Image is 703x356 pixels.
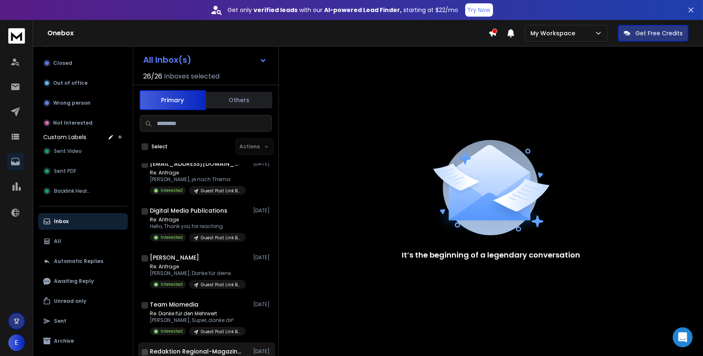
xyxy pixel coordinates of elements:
[468,6,491,14] p: Try Now
[53,100,90,106] p: Wrong person
[253,254,272,261] p: [DATE]
[253,301,272,308] p: [DATE]
[201,188,241,194] p: Guest Post Link Broker
[38,313,128,329] button: Sent
[53,60,72,66] p: Closed
[38,333,128,349] button: Archive
[253,207,272,214] p: [DATE]
[143,71,162,81] span: 26 / 26
[137,52,273,68] button: All Inbox(s)
[38,95,128,111] button: Wrong person
[150,169,246,176] p: Re: Anfrage
[53,80,88,86] p: Out of office
[253,160,272,167] p: [DATE]
[38,293,128,309] button: Unread only
[151,143,168,150] label: Select
[201,235,241,241] p: Guest Post Link Broker
[150,223,246,230] p: Hello, Thank you for reaching
[201,282,241,288] p: Guest Post Link Broker
[150,206,227,215] h1: Digital Media Publications
[161,187,183,194] p: Interested
[228,6,459,14] p: Get only with our starting at $22/mo
[38,75,128,91] button: Out of office
[38,233,128,250] button: All
[635,29,683,37] p: Get Free Credits
[54,168,76,174] span: Sent PDF
[150,317,246,324] p: [PERSON_NAME], Super, danke dir!
[54,318,66,324] p: Sent
[54,338,74,344] p: Archive
[8,28,25,44] img: logo
[8,334,25,351] button: E
[164,71,220,81] h3: Inboxes selected
[325,6,402,14] strong: AI-powered Lead Finder,
[53,120,93,126] p: Not Interested
[465,3,493,17] button: Try Now
[54,238,61,245] p: All
[38,163,128,179] button: Sent PDF
[673,327,693,347] div: Open Intercom Messenger
[54,298,86,304] p: Unread only
[150,176,246,183] p: [PERSON_NAME], je nach Thema
[54,278,94,285] p: Awaiting Reply
[143,56,191,64] h1: All Inbox(s)
[38,143,128,160] button: Sent Video
[161,234,183,241] p: Interested
[150,216,246,223] p: Re: Anfrage
[253,348,272,355] p: [DATE]
[150,160,241,168] h1: [EMAIL_ADDRESS][DOMAIN_NAME]
[150,310,246,317] p: Re: Danke für den Mehrwert
[254,6,298,14] strong: verified leads
[206,91,272,109] button: Others
[54,148,82,155] span: Sent Video
[150,347,241,356] h1: Redaktion Regional-Magazin-Gruppe
[161,281,183,287] p: Interested
[618,25,688,42] button: Get Free Credits
[43,133,86,141] h3: Custom Labels
[54,188,92,194] span: Backlink Health
[150,263,246,270] p: Re: Anfrage
[139,90,206,110] button: Primary
[38,183,128,199] button: Backlink Health
[150,253,199,262] h1: [PERSON_NAME]
[54,218,68,225] p: Inbox
[47,28,488,38] h1: Onebox
[38,253,128,270] button: Automatic Replies
[38,115,128,131] button: Not Interested
[150,300,198,309] h1: Team Miomedia
[402,249,580,261] p: It’s the beginning of a legendary conversation
[38,273,128,290] button: Awaiting Reply
[54,258,103,265] p: Automatic Replies
[161,328,183,334] p: Interested
[38,55,128,71] button: Closed
[201,329,241,335] p: Guest Post Link Broker
[150,270,246,277] p: [PERSON_NAME], Danke für deine
[38,213,128,230] button: Inbox
[530,29,579,37] p: My Workspace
